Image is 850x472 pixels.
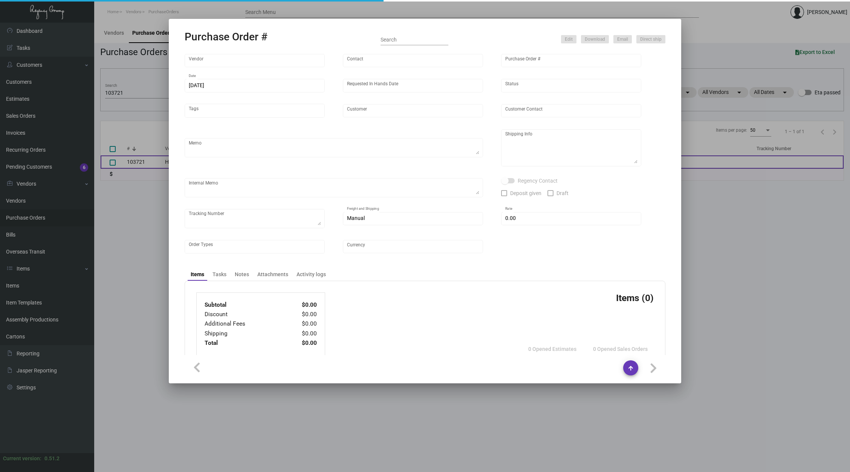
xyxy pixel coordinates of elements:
span: 0 Opened Estimates [528,346,576,352]
td: $0.00 [286,329,317,338]
span: Direct ship [640,36,662,43]
span: Draft [556,189,569,198]
td: Subtotal [204,300,286,310]
td: Additional Fees [204,319,286,329]
button: Edit [561,35,576,43]
h2: Purchase Order # [185,31,268,43]
td: $0.00 [286,310,317,319]
div: Items [191,271,204,278]
h3: Items (0) [616,292,654,303]
td: $0.00 [286,319,317,329]
span: Regency Contact [518,176,558,185]
td: $0.00 [286,300,317,310]
span: Edit [565,36,573,43]
span: Download [585,36,605,43]
div: 0.51.2 [44,455,60,463]
div: Tasks [212,271,226,278]
span: Email [617,36,628,43]
td: $0.00 [286,338,317,348]
span: Deposit given [510,189,541,198]
td: Total [204,338,286,348]
div: Attachments [257,271,288,278]
td: Shipping [204,329,286,338]
button: Direct ship [636,35,665,43]
button: 0 Opened Sales Orders [587,342,654,356]
div: Notes [235,271,249,278]
span: 0 Opened Sales Orders [593,346,648,352]
span: Manual [347,215,365,221]
button: 0 Opened Estimates [522,342,582,356]
div: Current version: [3,455,41,463]
div: Activity logs [297,271,326,278]
button: Email [613,35,632,43]
button: Download [581,35,609,43]
td: Discount [204,310,286,319]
